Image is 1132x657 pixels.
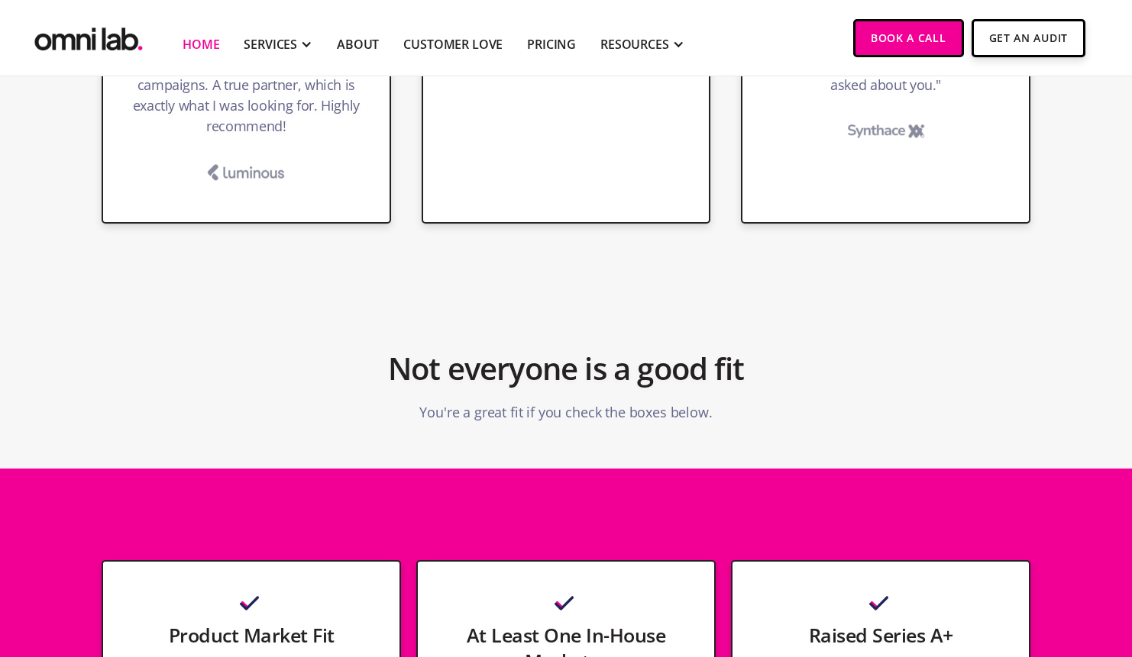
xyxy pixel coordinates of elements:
a: Pricing [527,35,576,53]
div: SERVICES [244,35,297,53]
h2: Not everyone is a good fit [388,343,744,395]
a: Home [183,35,219,53]
h3: Product Market Fit [134,622,369,648]
p: You're a great fit if you check the boxes below. [419,395,712,430]
div: RESOURCES [600,35,669,53]
img: Synthace [829,112,943,150]
img: Omni Lab: B2B SaaS Demand Generation Agency [31,17,146,54]
a: About [337,35,379,53]
a: Get An Audit [972,19,1085,57]
a: Book a Call [853,19,964,57]
iframe: Chat Widget [857,480,1132,657]
a: Customer Love [403,35,503,53]
h3: Raised Series A+ [763,622,998,648]
img: Luminous [189,153,303,192]
a: home [31,17,146,54]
